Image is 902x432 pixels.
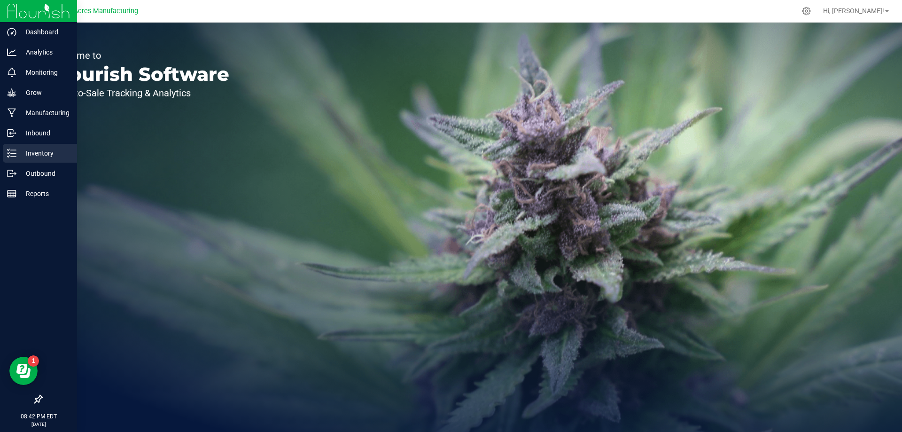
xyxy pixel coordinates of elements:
inline-svg: Grow [7,88,16,97]
span: Hi, [PERSON_NAME]! [823,7,884,15]
p: Grow [16,87,73,98]
inline-svg: Manufacturing [7,108,16,118]
div: Manage settings [801,7,812,16]
p: Reports [16,188,73,199]
inline-svg: Inbound [7,128,16,138]
inline-svg: Outbound [7,169,16,178]
span: Green Acres Manufacturing [54,7,138,15]
inline-svg: Dashboard [7,27,16,37]
p: Flourish Software [51,65,229,84]
p: Monitoring [16,67,73,78]
p: Manufacturing [16,107,73,118]
p: Dashboard [16,26,73,38]
iframe: Resource center unread badge [28,355,39,367]
p: 08:42 PM EDT [4,412,73,421]
iframe: Resource center [9,357,38,385]
inline-svg: Monitoring [7,68,16,77]
inline-svg: Inventory [7,149,16,158]
p: Welcome to [51,51,229,60]
p: Seed-to-Sale Tracking & Analytics [51,88,229,98]
p: Inbound [16,127,73,139]
inline-svg: Reports [7,189,16,198]
p: Inventory [16,148,73,159]
p: Analytics [16,47,73,58]
p: [DATE] [4,421,73,428]
p: Outbound [16,168,73,179]
inline-svg: Analytics [7,47,16,57]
